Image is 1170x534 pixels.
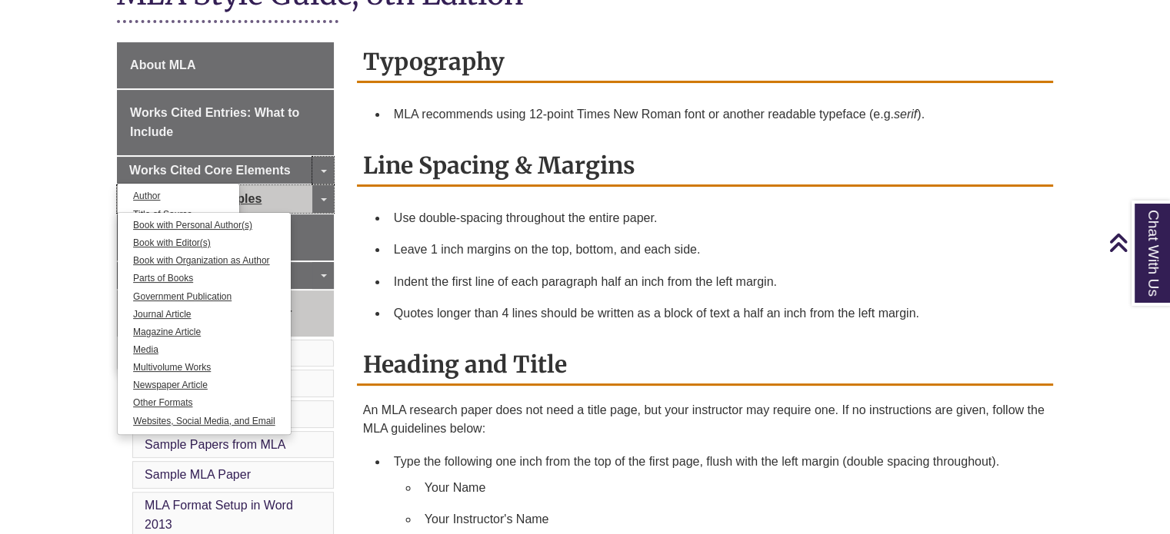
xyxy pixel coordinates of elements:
li: MLA recommends using 12-point Times New Roman font or another readable typeface (e.g. ). [388,98,1047,131]
a: Websites, Social Media, and Email [118,413,291,430]
a: Multivolume Works [118,359,291,376]
a: Parts of Books [118,270,291,287]
a: Title of Source [118,206,239,224]
li: Quotes longer than 4 lines should be written as a block of text a half an inch from the left margin. [388,297,1047,330]
a: MLA Format Setup in Word 2013 [145,499,293,532]
a: Sample MLA Paper [145,468,251,481]
a: Journal Article [118,306,291,323]
span: Works Cited Core Elements [129,164,291,177]
a: Media [118,341,291,359]
li: Indent the first line of each paragraph half an inch from the left margin. [388,266,1047,298]
a: Government Publication [118,288,291,306]
a: Author [118,187,239,205]
a: Back to Top [1108,232,1166,253]
h2: Heading and Title [357,345,1053,386]
a: Other Formats [118,394,291,412]
li: Your Name [418,472,1041,504]
span: Works Cited Entries: What to Include [130,106,299,139]
a: Book with Organization as Author [118,252,291,270]
em: serif [894,108,917,121]
a: Works Cited Entries: What to Include [117,90,334,155]
li: Use double-spacing throughout the entire paper. [388,202,1047,234]
a: Magazine Article [118,323,291,341]
a: Newspaper Article [118,376,291,394]
h2: Line Spacing & Margins [357,146,1053,187]
a: Book with Editor(s) [118,234,291,252]
a: Sample Papers from MLA [145,438,285,451]
li: Leave 1 inch margins on the top, bottom, and each side. [388,234,1047,266]
a: About MLA [117,42,334,88]
span: About MLA [130,58,195,71]
p: An MLA research paper does not need a title page, but your instructor may require one. If no inst... [363,401,1047,438]
a: Works Cited Core Elements [117,157,334,184]
a: Book with Personal Author(s) [118,217,291,234]
h2: Typography [357,42,1053,83]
